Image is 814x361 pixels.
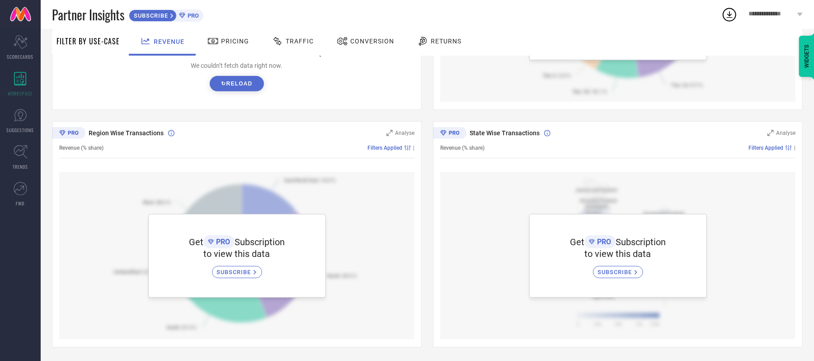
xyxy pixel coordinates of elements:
[748,145,783,151] span: Filters Applied
[221,38,249,45] span: Pricing
[585,248,651,259] span: to view this data
[191,62,283,69] span: We couldn’t fetch data right now.
[616,237,666,247] span: Subscription
[210,76,263,91] button: ↻Reload
[189,237,203,247] span: Get
[350,38,394,45] span: Conversion
[593,259,643,278] a: SUBSCRIBE
[204,248,270,259] span: to view this data
[129,7,203,22] a: SUBSCRIBEPRO
[721,6,738,23] div: Open download list
[13,163,28,170] span: TRENDS
[413,145,414,151] span: |
[56,36,120,47] span: Filter By Use-Case
[52,5,124,24] span: Partner Insights
[598,269,635,275] span: SUBSCRIBE
[386,130,393,136] svg: Zoom
[7,53,34,60] span: SCORECARDS
[286,38,314,45] span: Traffic
[59,145,104,151] span: Revenue (% share)
[367,145,402,151] span: Filters Applied
[8,90,33,97] span: WORKSPACE
[433,127,466,141] div: Premium
[595,237,611,246] span: PRO
[185,12,199,19] span: PRO
[52,127,85,141] div: Premium
[212,259,262,278] a: SUBSCRIBE
[217,269,254,275] span: SUBSCRIBE
[767,130,774,136] svg: Zoom
[470,129,540,137] span: State Wise Transactions
[154,38,184,45] span: Revenue
[431,38,461,45] span: Returns
[395,130,414,136] span: Analyse
[7,127,34,133] span: SUGGESTIONS
[440,145,485,151] span: Revenue (% share)
[16,200,25,207] span: FWD
[794,145,795,151] span: |
[570,237,584,247] span: Get
[129,12,170,19] span: SUBSCRIBE
[235,237,285,247] span: Subscription
[214,237,230,246] span: PRO
[776,130,795,136] span: Analyse
[89,129,164,137] span: Region Wise Transactions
